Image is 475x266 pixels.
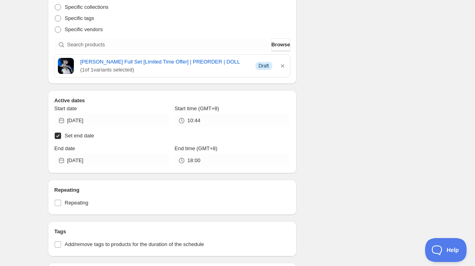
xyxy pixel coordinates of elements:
[65,15,94,21] span: Specific tags
[54,228,290,236] h2: Tags
[54,97,290,105] h2: Active dates
[54,145,75,151] span: End date
[425,238,467,262] iframe: Toggle Customer Support
[65,133,94,139] span: Set end date
[80,58,249,66] a: [PERSON_NAME] Full Set [Limited Time Offer] | PREORDER | DOLL
[271,38,290,51] button: Browse
[67,38,270,51] input: Search products
[271,41,290,49] span: Browse
[80,66,249,74] span: ( 1 of 1 variants selected)
[65,241,204,247] span: Add/remove tags to products for the duration of the schedule
[65,4,109,10] span: Specific collections
[174,145,217,151] span: End time (GMT+8)
[54,105,77,111] span: Start date
[54,186,290,194] h2: Repeating
[174,105,219,111] span: Start time (GMT+8)
[65,26,103,32] span: Specific vendors
[259,63,269,69] span: Draft
[65,200,88,206] span: Repeating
